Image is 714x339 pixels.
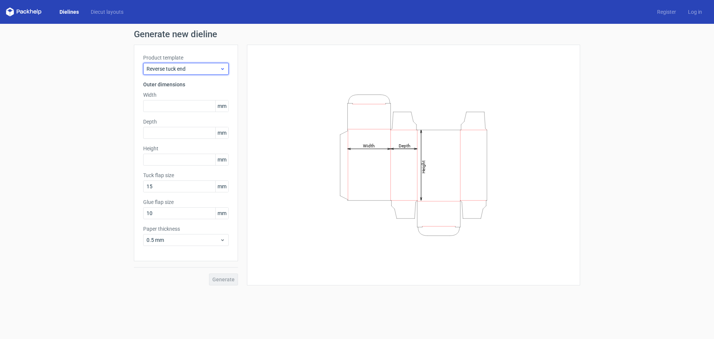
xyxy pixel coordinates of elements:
label: Product template [143,54,229,61]
span: mm [215,154,228,165]
label: Glue flap size [143,198,229,206]
tspan: Depth [399,143,411,148]
span: Reverse tuck end [147,65,220,73]
a: Diecut layouts [85,8,129,16]
span: 0.5 mm [147,236,220,244]
span: mm [215,100,228,112]
h1: Generate new dieline [134,30,580,39]
span: mm [215,208,228,219]
span: mm [215,127,228,138]
a: Dielines [54,8,85,16]
a: Register [651,8,682,16]
tspan: Width [363,143,375,148]
span: mm [215,181,228,192]
label: Width [143,91,229,99]
tspan: Height [421,160,426,173]
label: Depth [143,118,229,125]
h3: Outer dimensions [143,81,229,88]
label: Height [143,145,229,152]
label: Paper thickness [143,225,229,233]
label: Tuck flap size [143,172,229,179]
a: Log in [682,8,708,16]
